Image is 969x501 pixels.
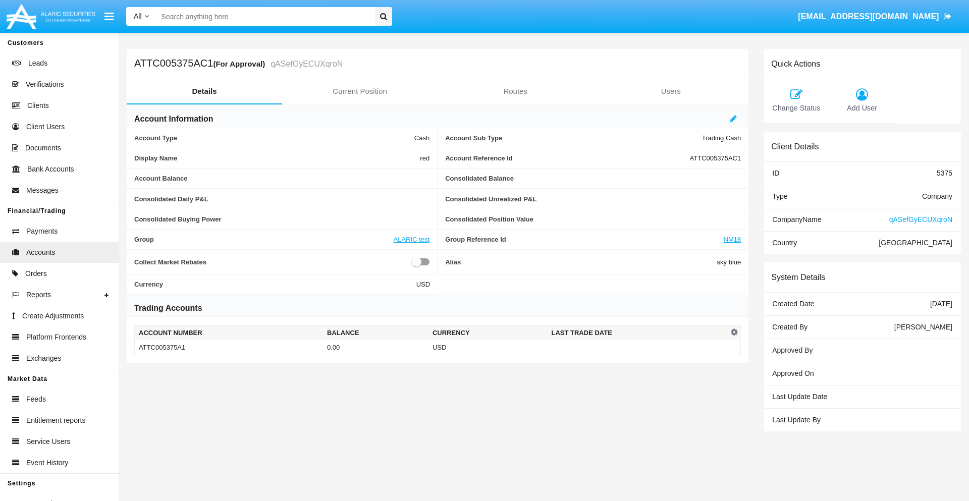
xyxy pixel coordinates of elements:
span: red [420,154,429,162]
th: Currency [428,325,548,341]
div: (For Approval) [213,58,268,70]
input: Search [156,7,371,26]
span: [DATE] [930,300,952,308]
a: All [126,11,156,22]
span: qASefGyECUXqroN [889,215,952,224]
a: Details [127,79,282,103]
td: ATTC005375A1 [135,340,323,355]
span: Reports [26,290,51,300]
span: Add User [834,103,889,114]
span: Trading Cash [702,134,741,142]
span: Clients [27,100,49,111]
span: Feeds [26,394,46,405]
span: Bank Accounts [27,164,74,175]
span: Consolidated Unrealized P&L [445,195,741,203]
span: Approved By [772,346,813,354]
span: Approved On [772,369,814,377]
span: Service Users [26,436,70,447]
span: Collect Market Rebates [134,256,411,268]
span: Change Status [769,103,824,114]
span: Company Name [772,215,821,224]
span: 5375 [937,169,952,177]
span: Created By [772,323,807,331]
span: Consolidated Buying Power [134,215,429,223]
span: Company [922,192,952,200]
span: Type [772,192,787,200]
span: Create Adjustments [22,311,84,321]
span: [EMAIL_ADDRESS][DOMAIN_NAME] [798,12,939,21]
span: Account Balance [134,175,429,182]
span: Documents [25,143,61,153]
span: ATTC005375AC1 [690,154,741,162]
span: [GEOGRAPHIC_DATA] [879,239,952,247]
a: [EMAIL_ADDRESS][DOMAIN_NAME] [793,3,956,31]
span: Accounts [26,247,56,258]
span: Messages [26,185,59,196]
th: Account Number [135,325,323,341]
span: Group [134,236,394,243]
img: Logo image [5,2,97,31]
small: qASefGyECUXqroN [268,60,343,68]
td: USD [428,340,548,355]
h6: System Details [771,272,825,282]
span: Platform Frontends [26,332,86,343]
span: Last Update By [772,416,821,424]
h5: ATTC005375AC1 [134,58,343,70]
span: Alias [445,256,717,268]
th: Balance [323,325,428,341]
span: Exchanges [26,353,61,364]
span: Country [772,239,797,247]
span: Orders [25,268,47,279]
a: Users [593,79,748,103]
span: [PERSON_NAME] [894,323,952,331]
span: Event History [26,458,68,468]
span: USD [416,281,430,288]
span: Consolidated Daily P&L [134,195,429,203]
h6: Client Details [771,142,819,151]
span: Currency [134,281,416,288]
span: Client Users [26,122,65,132]
span: Leads [28,58,47,69]
span: Account Type [134,134,414,142]
span: Verifications [26,79,64,90]
a: Current Position [282,79,438,103]
span: Entitlement reports [26,415,86,426]
span: All [134,12,142,20]
span: Payments [26,226,58,237]
span: Account Reference Id [445,154,689,162]
span: Consolidated Balance [445,175,741,182]
span: ID [772,169,779,177]
h6: Quick Actions [771,59,820,69]
a: NM18 [724,236,741,243]
span: Display Name [134,154,420,162]
span: Consolidated Position Value [445,215,741,223]
a: ALARIC test [394,236,430,243]
h6: Account Information [134,114,213,125]
span: Last Update Date [772,393,827,401]
span: Group Reference Id [445,236,723,243]
span: Account Sub Type [445,134,702,142]
td: 0.00 [323,340,428,355]
span: Cash [414,134,429,142]
a: Routes [438,79,593,103]
span: Created Date [772,300,814,308]
h6: Trading Accounts [134,303,202,314]
th: Last Trade Date [547,325,728,341]
span: sky blue [717,256,741,268]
